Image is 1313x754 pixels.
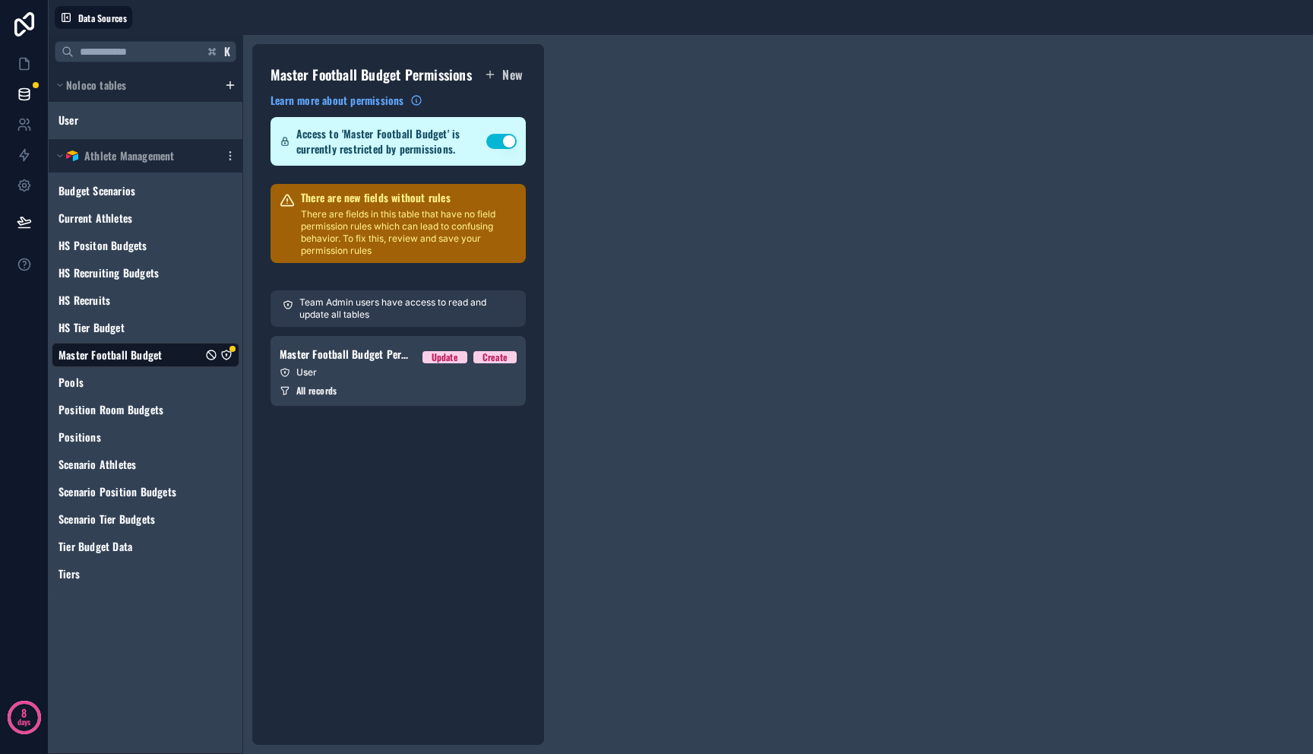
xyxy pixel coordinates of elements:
div: Create [482,351,508,363]
span: All records [296,385,337,397]
button: Data Sources [55,6,132,29]
p: Team Admin users have access to read and update all tables [299,296,514,321]
div: Update [432,351,458,363]
span: Master Football Budget Permission 1 [280,347,410,362]
div: User [280,366,517,379]
span: Data Sources [78,12,127,24]
a: Master Football Budget Permission 1UpdateCreateUserAll records [271,336,526,406]
h1: Master Football Budget Permissions [271,64,472,85]
span: Access to 'Master Football Budget' is currently restricted by permissions. [296,126,486,157]
span: K [222,46,233,57]
span: Learn more about permissions [271,93,404,108]
p: There are fields in this table that have no field permission rules which can lead to confusing be... [301,208,517,257]
a: Learn more about permissions [271,93,422,108]
button: New [481,62,526,87]
h2: There are new fields without rules [301,190,517,205]
span: New [502,65,523,84]
p: 8 [21,705,27,721]
p: days [17,711,31,733]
